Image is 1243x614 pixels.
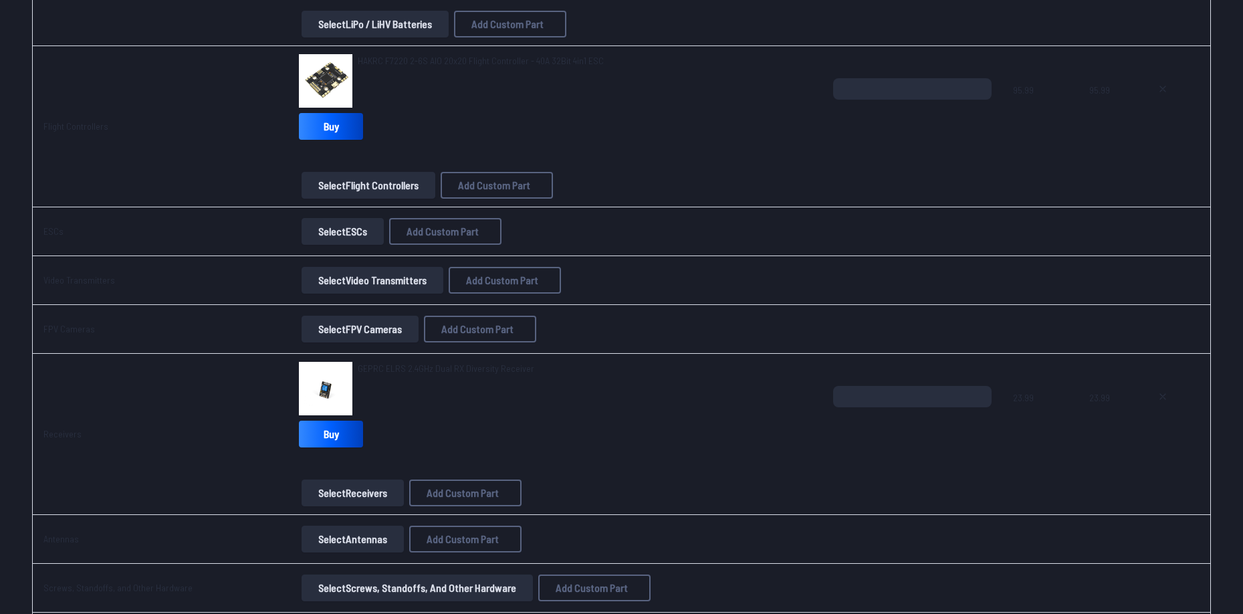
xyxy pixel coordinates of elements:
button: Add Custom Part [424,316,536,342]
a: FPV Cameras [43,323,95,334]
button: SelectFlight Controllers [302,172,435,199]
button: SelectLiPo / LiHV Batteries [302,11,449,37]
a: SelectReceivers [299,480,407,506]
span: Add Custom Part [441,324,514,334]
span: 23.99 [1089,386,1125,450]
a: Buy [299,421,363,447]
img: image [299,362,352,415]
button: Add Custom Part [441,172,553,199]
button: Add Custom Part [449,267,561,294]
button: Add Custom Part [389,218,501,245]
a: SelectVideo Transmitters [299,267,446,294]
a: Receivers [43,428,82,439]
a: SelectScrews, Standoffs, and Other Hardware [299,575,536,601]
a: SelectESCs [299,218,386,245]
a: Video Transmitters [43,274,115,286]
a: SelectFlight Controllers [299,172,438,199]
button: Add Custom Part [409,526,522,552]
span: Add Custom Part [427,488,499,498]
span: Add Custom Part [466,275,538,286]
a: HAKRC F7220 2-6S AIO 20x20 Flight Controller - 40A 32Bit 4in1 ESC [358,54,604,68]
a: ESCs [43,225,64,237]
span: 23.99 [1013,386,1068,450]
button: Add Custom Part [409,480,522,506]
a: SelectAntennas [299,526,407,552]
button: Add Custom Part [538,575,651,601]
a: SelectLiPo / LiHV Batteries [299,11,451,37]
a: Antennas [43,533,79,544]
button: SelectVideo Transmitters [302,267,443,294]
button: SelectFPV Cameras [302,316,419,342]
span: Add Custom Part [427,534,499,544]
span: Add Custom Part [556,583,628,593]
span: HAKRC F7220 2-6S AIO 20x20 Flight Controller - 40A 32Bit 4in1 ESC [358,55,604,66]
span: Add Custom Part [471,19,544,29]
img: image [299,54,352,108]
a: SelectFPV Cameras [299,316,421,342]
button: Add Custom Part [454,11,566,37]
a: Screws, Standoffs, and Other Hardware [43,582,193,593]
a: Buy [299,113,363,140]
span: 95.99 [1089,78,1125,142]
button: SelectReceivers [302,480,404,506]
a: Flight Controllers [43,120,108,132]
button: SelectAntennas [302,526,404,552]
button: SelectScrews, Standoffs, and Other Hardware [302,575,533,601]
button: SelectESCs [302,218,384,245]
span: GEPRC ELRS 2.4GHz Dual RX Diversity Receiver [358,363,534,374]
a: GEPRC ELRS 2.4GHz Dual RX Diversity Receiver [358,362,534,375]
span: Add Custom Part [458,180,530,191]
span: Add Custom Part [407,226,479,237]
span: 95.99 [1013,78,1068,142]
